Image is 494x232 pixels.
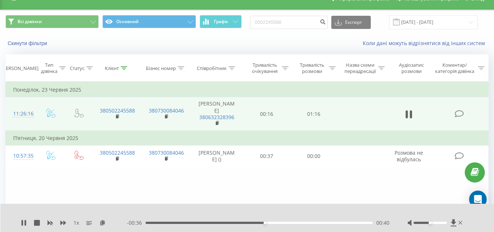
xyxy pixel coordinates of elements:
span: Графік [214,19,228,24]
td: П’ятниця, 20 Червня 2025 [6,131,489,146]
div: Бізнес номер [146,65,176,71]
input: Пошук за номером [250,16,328,29]
a: 380502245588 [100,107,135,114]
td: Понеділок, 23 Червня 2025 [6,82,489,97]
span: Розмова не відбулась [395,149,423,163]
span: 1 x [73,219,79,227]
td: 00:00 [290,146,337,167]
div: Статус [70,65,84,71]
div: 10:57:35 [13,149,29,163]
div: Назва схеми переадресації [344,62,376,74]
td: [PERSON_NAME] [191,97,243,131]
a: 380730084046 [149,149,184,156]
button: Всі дзвінки [5,15,99,28]
a: Коли дані можуть відрізнятися вiд інших систем [363,40,489,47]
div: Тривалість розмови [297,62,327,74]
span: 00:40 [376,219,389,227]
td: 00:16 [243,97,290,131]
td: 01:16 [290,97,337,131]
div: Тип дзвінка [41,62,57,74]
div: Коментар/категорія дзвінка [433,62,476,74]
a: 380632328396 [199,114,234,121]
div: [PERSON_NAME] [1,65,38,71]
span: - 00:36 [127,219,146,227]
div: Тривалість очікування [250,62,280,74]
div: Співробітник [197,65,227,71]
button: Графік [200,15,242,28]
button: Скинути фільтри [5,40,51,47]
a: 380502245588 [100,149,135,156]
td: [PERSON_NAME] () [191,146,243,167]
a: 380730084046 [149,107,184,114]
div: Accessibility label [264,221,267,224]
button: Експорт [331,16,371,29]
div: 11:26:16 [13,107,29,121]
div: Аудіозапис розмови [393,62,430,74]
button: Основний [102,15,196,28]
div: Open Intercom Messenger [469,191,487,208]
span: Всі дзвінки [18,19,42,25]
div: Accessibility label [429,221,431,224]
div: Клієнт [105,65,119,71]
td: 00:37 [243,146,290,167]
